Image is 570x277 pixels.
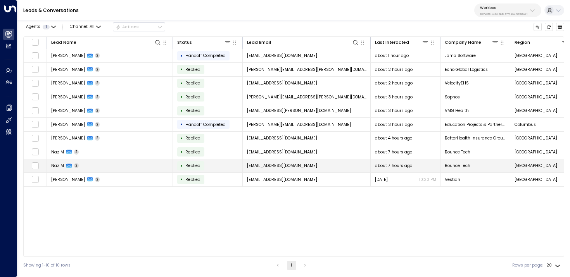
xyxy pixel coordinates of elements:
span: Chicago [515,80,557,86]
div: 20 [546,261,562,270]
span: 2 [95,95,100,100]
span: 2 [95,122,100,127]
span: matthew.oconnor@sophos.com [247,94,366,100]
div: • [180,106,183,116]
span: 2 [95,67,100,72]
span: Chicago [515,135,557,141]
div: Company Name [445,39,481,46]
span: Refresh [545,23,553,31]
span: Toggle select row [31,52,39,59]
span: Toggle select row [31,148,39,156]
div: • [180,78,183,88]
span: Erica Williams [51,80,85,86]
span: Channel: [67,23,103,31]
span: about 4 hours ago [375,135,412,141]
span: betterhealthinsurancegroupllc@proton.me [247,135,317,141]
span: Naz M [51,163,64,169]
span: 2 [95,81,100,86]
span: Bounce Tech [445,163,470,169]
div: • [180,64,183,74]
span: nazish@hellobounce.com [247,149,317,155]
span: Katie Huckett [51,53,85,58]
span: Susan Sherer [51,122,85,127]
div: Status [177,39,231,46]
span: Yesterday [375,177,388,182]
nav: pagination navigation [273,261,310,270]
span: Matthew OConnor [51,94,85,100]
div: Last Interacted [375,39,409,46]
div: Button group with a nested menu [113,22,165,32]
span: Handoff Completed [185,53,226,58]
span: Education Projects & Partnerships LLC [445,122,506,127]
span: about 7 hours ago [375,163,412,169]
span: Sophos [445,94,460,100]
span: Dallas [515,149,557,155]
button: Actions [113,22,165,32]
p: 5907e685-ac3d-4b15-8777-6be708435e94 [480,12,528,15]
div: • [180,161,183,171]
div: • [180,174,183,184]
div: Region [515,39,569,46]
span: Chicago [515,67,557,72]
button: Archived Leads [556,23,565,31]
span: Replied [185,135,200,141]
span: Bounce Tech [445,149,470,155]
span: Toggle select row [31,93,39,101]
button: Customize [534,23,542,31]
div: • [180,147,183,157]
span: about 7 hours ago [375,149,412,155]
span: 2 [74,150,79,155]
div: Lead Email [247,39,359,46]
p: 10:20 PM [419,177,436,182]
span: All [90,24,95,29]
span: 1 [43,25,50,29]
span: Toggle select row [31,176,39,183]
span: Naz M [51,149,64,155]
span: about 3 hours ago [375,122,413,127]
button: Workbox5907e685-ac3d-4b15-8777-6be708435e94 [474,3,541,17]
span: 2 [74,163,79,168]
span: Adrianne Rudolph [51,135,85,141]
span: Matt Werner [51,108,85,114]
span: 2 [95,53,100,58]
span: about 3 hours ago [375,108,413,114]
span: Echo Global Logistics [445,67,488,72]
div: Actions [116,24,139,30]
span: BetterHealth Insurance Group LLC [445,135,506,141]
span: susan@educationprojects.org [247,122,351,127]
span: Replied [185,149,200,155]
div: • [180,51,183,61]
div: Company Name [445,39,499,46]
span: ewilliams@ehs.com [247,80,317,86]
span: Toggle select row [31,79,39,87]
span: Toggle select row [31,107,39,114]
span: khuckett@jamasoftware.com [247,53,317,58]
div: • [180,119,183,129]
div: Region [515,39,530,46]
span: Toggle select row [31,162,39,169]
div: Showing 1-10 of 10 rows [23,262,71,268]
span: Columbus [515,122,536,127]
span: about 2 hours ago [375,67,413,72]
span: molly.yablon@echo.com [247,67,366,72]
span: Vestian [445,177,460,182]
div: Last Interacted [375,39,429,46]
span: about 1 hour ago [375,53,409,58]
span: 2 [95,177,100,182]
a: Leads & Conversations [23,7,79,14]
span: 2 [95,136,100,141]
span: VMG Health [445,108,469,114]
span: Replied [185,108,200,114]
p: Workbox [480,5,528,10]
div: Lead Email [247,39,271,46]
span: Molly Yablon [51,67,85,72]
span: Replied [185,94,200,100]
span: Replied [185,163,200,169]
span: about 3 hours ago [375,94,413,100]
div: • [180,133,183,143]
span: Replied [185,177,200,182]
span: Replied [185,80,200,86]
span: VelocityEHS [445,80,469,86]
span: Chicago [515,177,557,182]
span: Toggle select row [31,66,39,73]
